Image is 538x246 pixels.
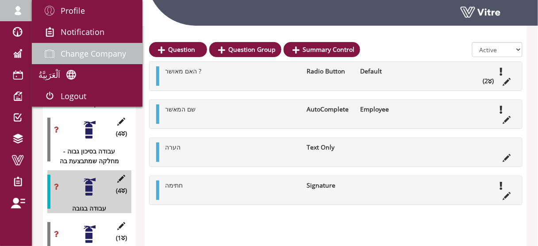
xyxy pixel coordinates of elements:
a: Notification [32,21,142,42]
li: Signature [303,181,356,190]
span: Logout [61,91,86,101]
span: اَلْعَرَبِيَّةُ [38,69,60,80]
span: שם המאשר [165,105,196,113]
span: חתימה [165,181,183,189]
span: (4 ) [116,186,127,196]
span: (1 ) [116,233,127,243]
li: Text Only [303,142,356,152]
li: AutoComplete [303,104,356,114]
a: Question Group [209,42,281,57]
div: עבודה בסיכון גבוה - מחלקה שמתבצעת בה [47,146,125,166]
a: Summary Control [284,42,360,57]
li: Default [356,66,409,76]
a: اَلْعَرَبِيَّةُ [32,64,142,85]
span: Profile [61,5,85,16]
span: (4 ) [116,129,127,138]
span: Notification [61,27,104,37]
li: Employee [356,104,409,114]
span: הערה [165,143,181,151]
li: (2 ) [479,76,499,86]
span: Change Company [61,48,126,59]
span: האם מאושר ? [165,67,201,75]
a: Logout [32,85,142,107]
a: Question [149,42,207,57]
li: Radio Button [303,66,356,76]
a: Change Company [32,43,142,64]
div: עבודה בגובה [47,204,125,213]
